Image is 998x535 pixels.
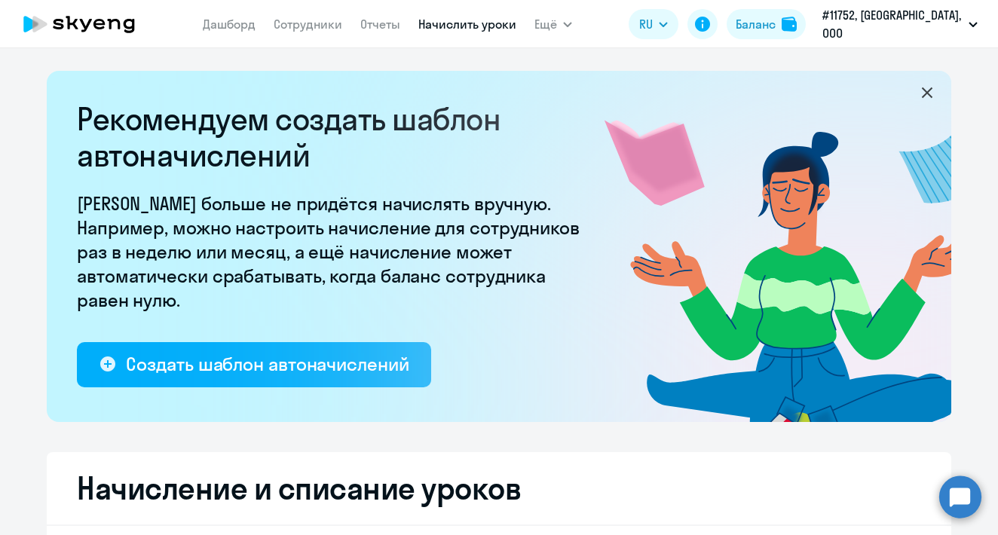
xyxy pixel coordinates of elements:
a: Сотрудники [274,17,342,32]
h2: Начисление и списание уроков [77,470,921,506]
p: [PERSON_NAME] больше не придётся начислять вручную. Например, можно настроить начисление для сотр... [77,191,589,312]
img: balance [782,17,797,32]
div: Баланс [736,15,776,33]
a: Начислить уроки [418,17,516,32]
span: RU [639,15,653,33]
button: #11752, [GEOGRAPHIC_DATA], ООО [815,6,985,42]
button: Балансbalance [727,9,806,39]
a: Отчеты [360,17,400,32]
div: Создать шаблон автоначислений [126,352,409,376]
a: Дашборд [203,17,256,32]
h2: Рекомендуем создать шаблон автоначислений [77,101,589,173]
span: Ещё [534,15,557,33]
button: RU [629,9,678,39]
button: Создать шаблон автоначислений [77,342,431,387]
p: #11752, [GEOGRAPHIC_DATA], ООО [822,6,963,42]
button: Ещё [534,9,572,39]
